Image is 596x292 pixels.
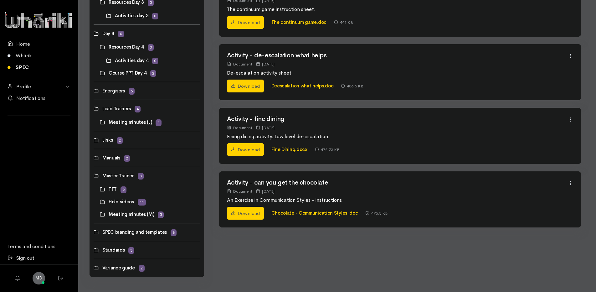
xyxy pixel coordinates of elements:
[8,120,70,135] div: Follow us on LinkedIn
[227,196,568,204] p: An Exercise in Communication Styles - instructions
[227,6,568,13] p: The continuum game instruction sheet.
[227,61,252,67] div: Document
[271,146,307,152] a: Fine Dining.docx
[365,210,388,216] div: 475.5 KB
[256,61,275,67] div: [DATE]
[271,83,334,89] a: Deescalation what helps.doc
[33,272,45,284] a: MD
[227,143,264,156] a: Download
[27,120,52,127] iframe: LinkedIn Embedded Content
[256,188,275,195] div: [DATE]
[227,16,264,29] a: Download
[227,188,252,195] div: Document
[227,80,264,93] a: Download
[256,124,275,131] div: [DATE]
[227,133,568,140] p: Fining dining activity. Low level de-escalation.
[334,19,353,26] div: 441 KB
[227,179,568,186] h2: Activity - can you get the chocolate
[227,124,252,131] div: Document
[227,207,264,220] a: Download
[227,116,568,123] h2: Activity - fine dining
[227,52,568,59] h2: Activity - de-escalation what helps
[315,146,340,153] div: 472.73 KB
[271,19,326,25] a: The continuum game.doc
[341,83,363,89] div: 456.5 KB
[271,210,358,216] a: Chocolate - Communication Styles .doc
[227,69,568,77] p: De-escalation activity sheet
